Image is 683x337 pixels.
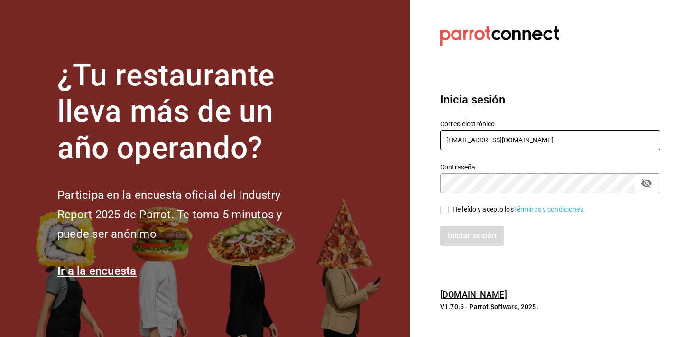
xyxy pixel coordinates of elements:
[57,264,137,278] a: Ir a la encuesta
[440,290,507,300] a: [DOMAIN_NAME]
[440,302,660,311] p: V1.70.6 - Parrot Software, 2025.
[57,186,314,243] h2: Participa en la encuesta oficial del Industry Report 2025 de Parrot. Te toma 5 minutos y puede se...
[440,120,660,127] label: Correo electrónico
[452,205,585,215] div: He leído y acepto los
[57,57,314,167] h1: ¿Tu restaurante lleva más de un año operando?
[440,91,660,108] h3: Inicia sesión
[638,175,655,191] button: passwordField
[514,206,585,213] a: Términos y condiciones.
[440,163,660,170] label: Contraseña
[440,130,660,150] input: Ingresa tu correo electrónico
